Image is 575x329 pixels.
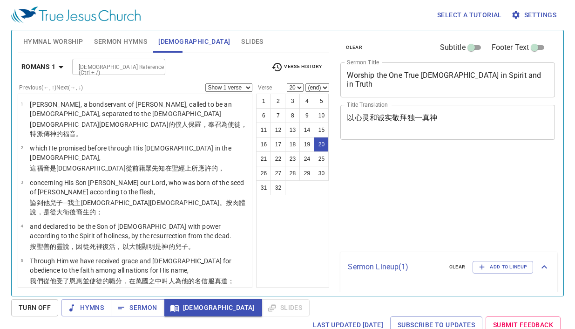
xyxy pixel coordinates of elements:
p: which He promised before through His [DEMOGRAPHIC_DATA] in the [DEMOGRAPHIC_DATA], [30,144,249,162]
span: Turn Off [19,302,51,314]
iframe: from-child [337,150,513,248]
div: Sermon Lineup(1)clearAdd to Lineup [340,252,557,282]
textarea: 以心灵和诚实敬拜独一真神 [347,113,548,131]
b: Romans 1 [21,61,55,73]
button: Sermon [111,299,164,316]
button: 3 [285,94,300,109]
span: Slides [241,36,263,48]
button: Romans 1 [18,58,70,75]
span: 5 [20,258,23,263]
wg873: 傳神 [43,130,83,137]
button: 17 [271,137,285,152]
wg2424: [DEMOGRAPHIC_DATA] [30,121,247,137]
wg4279: 藉 [139,164,224,172]
wg2532: 使徒的職分 [89,277,234,285]
span: Footer Text [492,42,529,53]
p: [DEMOGRAPHIC_DATA] [30,120,249,138]
wg1537: ； [96,208,102,216]
button: 28 [285,166,300,181]
button: Turn Off [11,299,58,316]
wg3686: 信 [201,277,234,285]
p: and declared to be the Son of [DEMOGRAPHIC_DATA] with power according to the Spirit of holiness, ... [30,222,249,240]
span: [DEMOGRAPHIC_DATA] [172,302,255,314]
button: 22 [271,151,285,166]
p: Through Him we have received grace and [DEMOGRAPHIC_DATA] for obedience to the faith among all na... [30,256,249,275]
img: True Jesus Church [11,7,141,23]
button: 8 [285,108,300,123]
button: 12 [271,123,285,137]
wg1138: 後裔 [69,208,102,216]
span: 2 [20,145,23,150]
input: Type Bible Reference [75,62,147,72]
button: 32 [271,180,285,195]
wg2983: 恩惠 [69,277,234,285]
span: [DEMOGRAPHIC_DATA] [158,36,230,48]
wg2596: 聖善 [37,243,195,250]
button: 1 [256,94,271,109]
wg1722: 叫人為 [162,277,234,285]
wg4102: 服 [208,277,235,285]
span: Hymnal Worship [23,36,83,48]
p: 我們從 [30,276,249,286]
wg3739: 受了 [56,277,234,285]
wg5207: ─我 [30,199,245,216]
wg1124: 上所應許的， [185,164,224,172]
button: 14 [299,123,314,137]
button: 9 [299,108,314,123]
wg2098: 。 [76,130,82,137]
wg4396: 在 [165,164,224,172]
span: Settings [513,9,556,21]
button: 18 [285,137,300,152]
button: 7 [271,108,285,123]
label: Previous (←, ↑) Next (→, ↓) [19,85,83,90]
button: 29 [299,166,314,181]
button: 31 [256,180,271,195]
button: 19 [299,137,314,152]
button: 16 [256,137,271,152]
span: Hymns [69,302,104,314]
wg3498: 復活 [102,243,195,250]
button: 20 [314,137,329,152]
wg1722: 大能 [129,243,195,250]
button: 24 [299,151,314,166]
wg5207: 。 [188,243,195,250]
wg3724: 是神 [155,243,195,250]
button: 26 [256,166,271,181]
wg1722: 聖經 [172,164,224,172]
wg42: 的靈 [50,243,195,250]
wg5228: 他的 [182,277,234,285]
button: 27 [271,166,285,181]
wg1223: 眾先知 [145,164,224,172]
span: clear [346,43,362,52]
button: clear [340,42,368,53]
wg651: ，在萬 [122,277,235,285]
p: concerning His Son [PERSON_NAME] our Lord, who was born of the seed of [PERSON_NAME] according to... [30,178,249,197]
wg2257: 主 [30,199,245,216]
wg1484: 之中 [149,277,234,285]
p: 按 [30,242,249,251]
button: 30 [314,166,329,181]
wg2962: [DEMOGRAPHIC_DATA] [30,199,245,216]
button: 13 [285,123,300,137]
span: 4 [20,223,23,228]
wg846: 兒子 [30,199,245,216]
button: 23 [285,151,300,166]
wg4561: 說，是從大衛 [30,208,102,216]
span: 1 [20,101,23,106]
label: Verse [256,85,272,90]
span: Sermon [118,302,157,314]
wg1537: 死裡 [89,243,195,250]
button: 6 [256,108,271,123]
wg3956: 國 [142,277,234,285]
button: 11 [256,123,271,137]
button: [DEMOGRAPHIC_DATA] [164,299,262,316]
button: 5 [314,94,329,109]
wg2316: 的兒子 [169,243,195,250]
wg5218: 真道； [215,277,234,285]
button: 21 [256,151,271,166]
wg846: 名 [195,277,234,285]
wg4151: 說，因從 [63,243,195,250]
wg1411: 顯明 [142,243,195,250]
span: clear [449,263,466,271]
button: Select a tutorial [433,7,506,24]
